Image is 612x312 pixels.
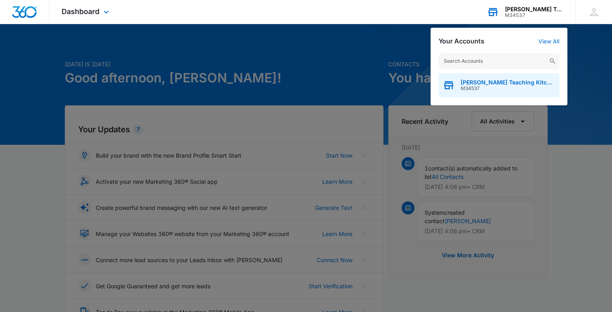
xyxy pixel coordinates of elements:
[62,7,99,16] span: Dashboard
[439,73,559,97] button: [PERSON_NAME] Teaching KitchenM34537
[461,79,555,86] span: [PERSON_NAME] Teaching Kitchen
[505,12,564,18] div: account id
[439,53,559,69] input: Search Accounts
[461,86,555,91] span: M34537
[538,38,559,45] a: View All
[505,6,564,12] div: account name
[439,37,484,45] h2: Your Accounts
